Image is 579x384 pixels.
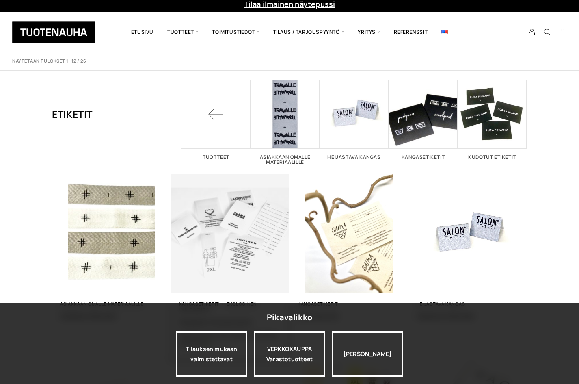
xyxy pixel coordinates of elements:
[179,301,220,307] a: Kangasetiketit
[387,18,435,46] a: Referenssit
[320,155,389,160] h2: Heijastava kangas
[251,155,320,165] h2: Asiakkaan omalle materiaalille
[267,310,312,325] div: Pikavalikko
[524,28,540,36] a: My Account
[458,80,527,160] a: Visit product category Kudotut etiketit
[389,155,458,160] h2: Kangasetiketit
[124,18,160,46] a: Etusivu
[12,58,86,64] p: Näytetään tulokset 1–12 / 26
[559,28,567,38] a: Cart
[540,28,555,36] button: Search
[266,18,351,46] span: Tilaus / Tarjouspyyntö
[176,331,247,377] a: Tilauksen mukaan valmistettavat
[60,301,144,307] a: Asiakkaan omalle materiaalille
[251,80,320,165] a: Visit product category Asiakkaan omalle materiaalille
[254,331,325,377] a: VERKKOKAUPPAVarastotuotteet
[52,80,93,149] h1: Etiketit
[458,155,527,160] h2: Kudotut etiketit
[441,30,448,34] img: English
[389,80,458,160] a: Visit product category Kangasetiketit
[254,331,325,377] div: VERKKOKAUPPA Varastotuotteet
[181,80,251,160] a: Tuotteet
[160,18,205,46] span: Tuotteet
[181,155,251,160] h2: Tuotteet
[205,18,266,46] span: Toimitustiedot
[298,301,338,307] a: Kangasetiketit
[12,21,95,43] img: Tuotenauha Oy
[332,331,403,377] div: [PERSON_NAME]
[351,18,387,46] span: Yritys
[417,301,465,307] a: Heijastava kangas
[320,80,389,160] a: Visit product category Heijastava kangas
